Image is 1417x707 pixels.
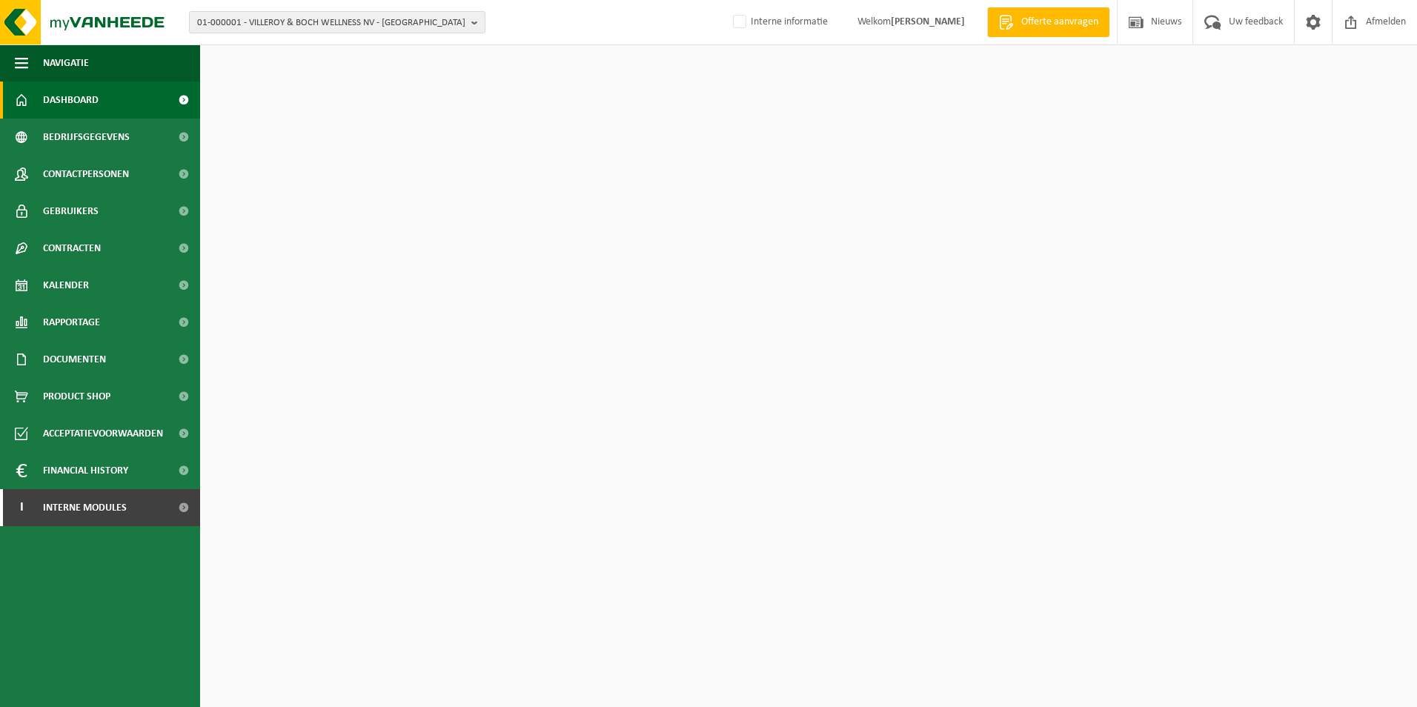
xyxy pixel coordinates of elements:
[730,11,828,33] label: Interne informatie
[43,304,100,341] span: Rapportage
[43,452,128,489] span: Financial History
[189,11,485,33] button: 01-000001 - VILLEROY & BOCH WELLNESS NV - [GEOGRAPHIC_DATA]
[15,489,28,526] span: I
[43,267,89,304] span: Kalender
[43,341,106,378] span: Documenten
[43,489,127,526] span: Interne modules
[197,12,465,34] span: 01-000001 - VILLEROY & BOCH WELLNESS NV - [GEOGRAPHIC_DATA]
[43,193,99,230] span: Gebruikers
[891,16,965,27] strong: [PERSON_NAME]
[1018,15,1102,30] span: Offerte aanvragen
[43,230,101,267] span: Contracten
[43,44,89,82] span: Navigatie
[43,119,130,156] span: Bedrijfsgegevens
[987,7,1109,37] a: Offerte aanvragen
[43,415,163,452] span: Acceptatievoorwaarden
[43,156,129,193] span: Contactpersonen
[43,378,110,415] span: Product Shop
[43,82,99,119] span: Dashboard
